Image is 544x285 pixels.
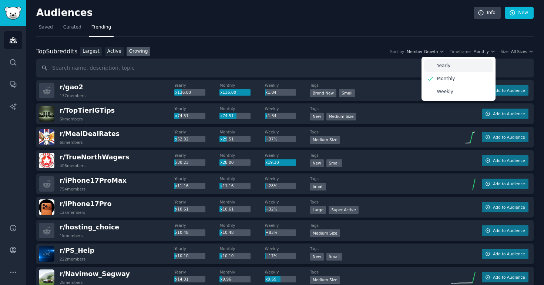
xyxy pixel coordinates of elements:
[174,153,219,158] dt: Yearly
[265,137,277,141] span: +37%
[493,135,525,140] span: Add to Audience
[329,206,359,214] div: Super Active
[511,49,527,54] span: All Sizes
[219,246,265,251] dt: Monthly
[310,206,326,214] div: Large
[175,207,188,211] span: x10.61
[39,153,54,168] img: TrueNorthWagers
[326,113,356,120] div: Medium Size
[437,76,455,82] p: Monthly
[493,228,525,233] span: Add to Audience
[219,223,265,228] dt: Monthly
[220,160,234,165] span: x28.00
[60,83,83,91] span: r/ gao2
[220,137,234,141] span: x29.51
[310,113,324,120] div: New
[174,129,219,135] dt: Yearly
[39,129,54,145] img: MealDealRates
[310,83,446,88] dt: Tags
[60,200,112,208] span: r/ iPhone17Pro
[310,176,446,181] dt: Tags
[174,176,219,181] dt: Yearly
[473,49,489,54] span: Monthly
[39,269,54,285] img: Navimow_Segway
[310,153,446,158] dt: Tags
[219,153,265,158] dt: Monthly
[127,47,151,56] a: Growing
[60,93,85,98] div: 137 members
[36,47,77,56] div: Top Subreddits
[92,24,111,31] span: Trending
[60,107,115,114] span: r/ TopTierIGTips
[310,129,446,135] dt: Tags
[174,246,219,251] dt: Yearly
[265,176,310,181] dt: Weekly
[89,21,114,37] a: Trending
[310,253,324,261] div: New
[39,246,54,262] img: PS_Help
[60,177,127,184] span: r/ iPhone17ProMax
[60,186,85,192] div: 754 members
[511,49,534,54] button: All Sizes
[60,223,119,231] span: r/ hosting_choice
[220,253,234,258] span: x10.10
[482,179,528,189] button: Add to Audience
[265,106,310,111] dt: Weekly
[219,106,265,111] dt: Monthly
[265,269,310,275] dt: Weekly
[219,269,265,275] dt: Monthly
[437,63,451,69] p: Yearly
[175,90,191,95] span: x136.00
[310,89,337,97] div: Brand New
[60,140,83,145] div: 6k members
[60,247,94,254] span: r/ PS_Help
[310,276,340,284] div: Medium Size
[175,137,188,141] span: x52.32
[482,202,528,212] button: Add to Audience
[174,83,219,88] dt: Yearly
[220,230,234,235] span: x10.48
[265,253,277,258] span: +17%
[219,129,265,135] dt: Monthly
[265,183,277,188] span: +28%
[175,183,188,188] span: x11.16
[36,21,56,37] a: Saved
[450,49,471,54] div: Timeframe
[60,270,130,278] span: r/ Navimow_Segway
[80,47,102,56] a: Largest
[174,199,219,205] dt: Yearly
[310,106,446,111] dt: Tags
[61,21,84,37] a: Curated
[474,7,501,19] a: Info
[310,229,340,237] div: Medium Size
[310,246,446,251] dt: Tags
[174,269,219,275] dt: Yearly
[36,7,474,19] h2: Audiences
[493,181,525,186] span: Add to Audience
[175,160,188,165] span: x30.23
[493,251,525,256] span: Add to Audience
[310,223,446,228] dt: Tags
[39,106,54,122] img: TopTierIGTips
[60,210,85,215] div: 12k members
[265,230,277,235] span: +83%
[310,183,326,190] div: Small
[175,113,188,118] span: x74.51
[265,83,310,88] dt: Weekly
[4,7,21,20] img: GummySearch logo
[437,89,453,95] p: Weekly
[219,199,265,205] dt: Monthly
[501,49,509,54] div: Size
[220,207,234,211] span: x10.61
[265,90,276,95] span: x1.04
[482,132,528,142] button: Add to Audience
[60,256,85,262] div: 222 members
[220,90,236,95] span: x136.00
[265,207,277,211] span: +32%
[326,253,342,261] div: Small
[473,49,496,54] button: Monthly
[265,160,279,165] span: x19.30
[220,113,234,118] span: x74.51
[265,129,310,135] dt: Weekly
[175,253,188,258] span: x10.10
